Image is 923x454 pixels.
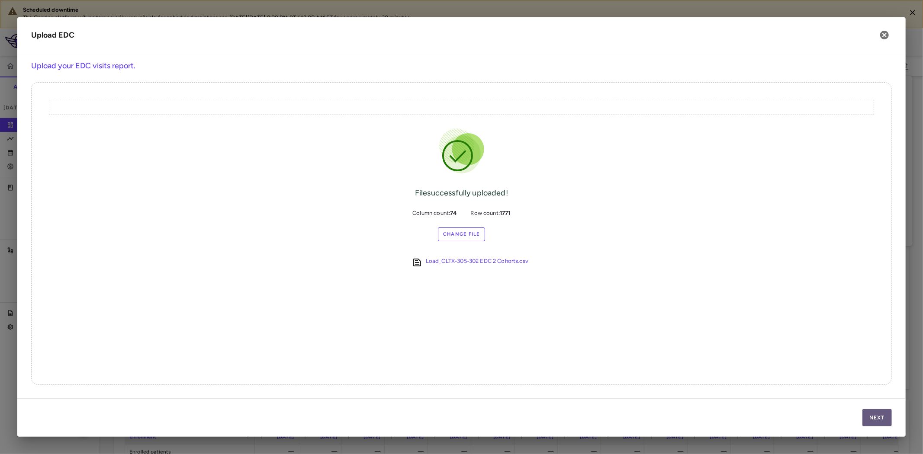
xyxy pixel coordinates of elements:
[471,209,511,217] span: Row count:
[438,227,485,241] label: Change File
[426,257,528,268] a: Load_CLTX-305-302 EDC 2 Cohorts.csv
[436,125,488,177] img: Success
[31,29,74,41] div: Upload EDC
[500,210,511,216] b: 1771
[415,187,508,199] div: File successfully uploaded!
[412,209,457,217] span: Column count:
[31,60,892,72] h6: Upload your EDC visits report.
[862,409,892,426] button: Next
[450,210,457,216] b: 74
